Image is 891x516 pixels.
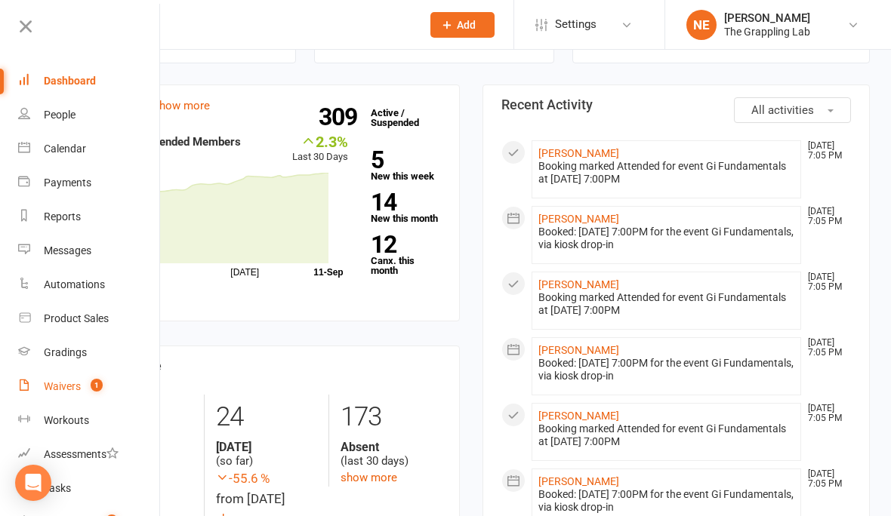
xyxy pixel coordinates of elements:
div: 24 [216,395,316,440]
div: Calendar [44,143,86,155]
div: NE [686,10,717,40]
div: People [44,109,76,121]
a: Waivers 1 [18,370,161,404]
strong: 14 [371,191,435,213]
time: [DATE] 7:05 PM [800,207,850,226]
div: Booking marked Attended for event Gi Fundamentals at [DATE] 7:00PM [538,160,794,186]
div: Last 30 Days [292,133,348,165]
div: Product Sales [44,312,109,324]
div: Tasks [44,482,71,494]
div: Booked: [DATE] 7:00PM for the event Gi Fundamentals, via kiosk drop-in [538,357,794,382]
div: (last 30 days) [341,440,441,468]
a: Messages [18,234,161,268]
div: Assessments [44,448,119,460]
a: Automations [18,268,161,302]
strong: 5 [371,149,435,171]
strong: [DATE] [216,440,316,454]
a: Dashboard [18,64,161,98]
div: Booked: [DATE] 7:00PM for the event Gi Fundamentals, via kiosk drop-in [538,226,794,251]
time: [DATE] 7:05 PM [800,404,850,423]
a: Assessments [18,438,161,471]
span: -55.6 % [216,468,316,489]
time: [DATE] 7:05 PM [800,272,850,292]
a: Product Sales [18,302,161,336]
div: Open Intercom Messenger [15,465,51,501]
a: Reports [18,200,161,234]
button: Add [430,12,495,38]
div: (so far) [216,440,316,468]
a: 309Active / Suspended [363,97,430,139]
a: 14New this month [371,191,441,223]
div: from [DATE] [216,468,316,509]
div: Waivers [44,380,81,392]
strong: Absent [341,440,441,454]
strong: 12 [371,233,435,256]
h3: Members [91,97,441,112]
strong: Active / Suspended Members [91,135,241,149]
div: Payments [44,177,91,189]
a: Tasks [18,471,161,505]
div: Dashboard [44,75,96,87]
a: [PERSON_NAME] [538,147,619,159]
div: Gradings [44,346,87,358]
a: Calendar [18,132,161,166]
time: [DATE] 7:05 PM [800,338,850,358]
time: [DATE] 7:05 PM [800,469,850,489]
a: Workouts [18,404,161,438]
div: Booking marked Attended for event Gi Fundamentals at [DATE] 7:00PM [538,291,794,317]
span: 1 [91,379,103,392]
a: show more [153,99,210,112]
div: 2.3% [292,133,348,149]
div: [PERSON_NAME] [724,11,810,25]
strong: 309 [319,106,363,128]
span: Add [457,19,476,31]
h3: Recent Activity [501,97,851,112]
a: [PERSON_NAME] [538,344,619,356]
div: Automations [44,278,105,290]
div: 173 [341,395,441,440]
a: [PERSON_NAME] [538,475,619,487]
a: show more [341,471,397,484]
button: All activities [734,97,851,123]
div: Workouts [44,414,89,426]
a: Gradings [18,336,161,370]
time: [DATE] 7:05 PM [800,141,850,161]
a: Payments [18,166,161,200]
span: All activities [751,103,814,117]
span: Settings [555,8,597,41]
div: Booking marked Attended for event Gi Fundamentals at [DATE] 7:00PM [538,422,794,448]
a: 5New this week [371,149,441,181]
a: [PERSON_NAME] [538,213,619,225]
h3: Attendance [91,358,441,373]
div: Reports [44,210,81,223]
input: Search... [90,14,411,35]
div: The Grappling Lab [724,25,810,38]
a: 12Canx. this month [371,233,441,275]
a: [PERSON_NAME] [538,278,619,290]
div: Booked: [DATE] 7:00PM for the event Gi Fundamentals, via kiosk drop-in [538,488,794,514]
div: Messages [44,244,91,256]
a: People [18,98,161,132]
a: [PERSON_NAME] [538,410,619,422]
